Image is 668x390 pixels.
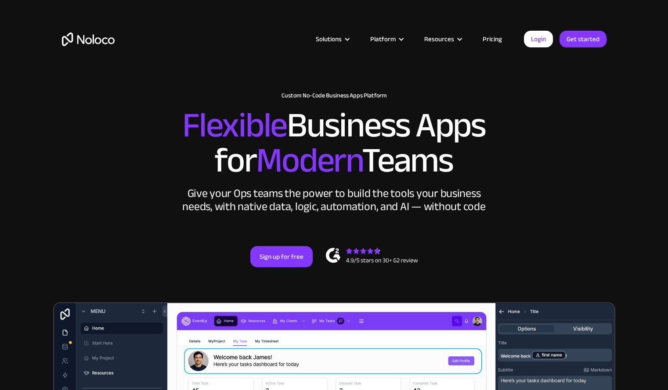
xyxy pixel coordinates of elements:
[370,33,396,45] div: Platform
[424,33,454,45] div: Resources
[62,108,607,178] h2: Business Apps for Teams
[62,92,607,99] h1: Custom No-Code Business Apps Platform
[413,33,472,45] div: Resources
[181,187,488,213] div: Give your Ops teams the power to build the tools your business needs, with native data, logic, au...
[316,33,342,45] div: Solutions
[250,246,313,267] a: Sign up for free
[359,33,413,45] div: Platform
[524,31,553,47] a: Login
[472,33,513,45] a: Pricing
[560,31,607,47] a: Get started
[62,32,115,46] a: home
[305,33,359,45] div: Solutions
[256,128,362,193] span: Modern
[182,93,287,158] span: Flexible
